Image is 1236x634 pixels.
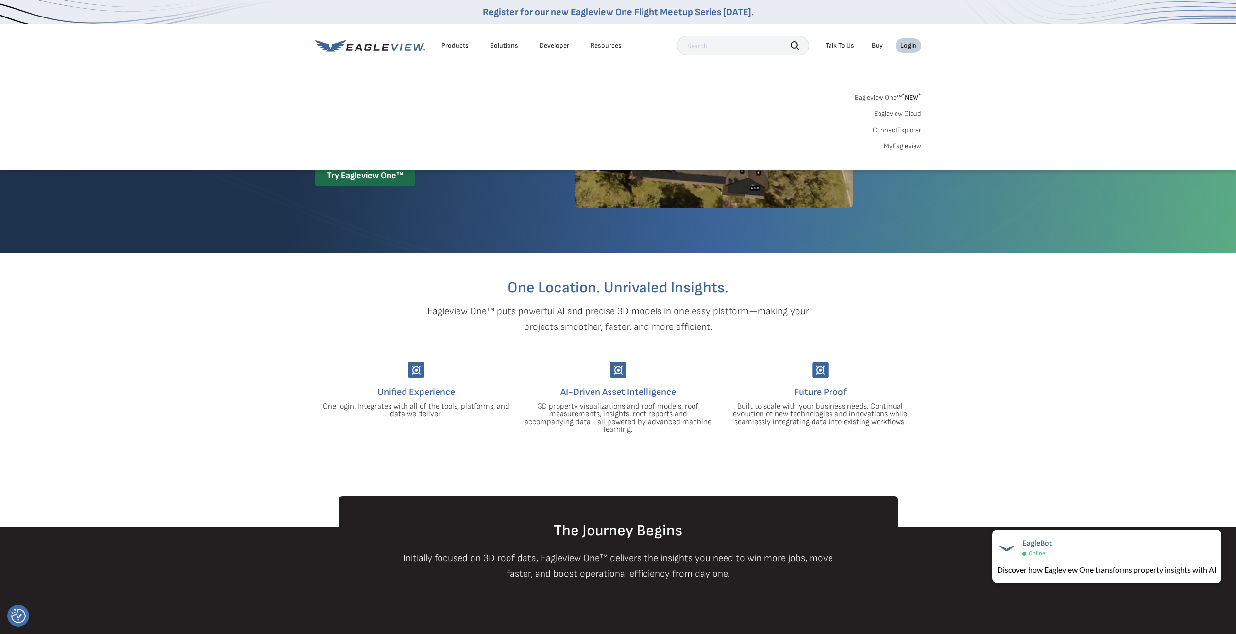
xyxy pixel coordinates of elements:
p: Eagleview One™ puts powerful AI and precise 3D models in one easy platform—making your projects s... [410,304,826,335]
div: Resources [591,41,622,50]
div: Try Eagleview One™ [315,167,415,186]
img: Group-9744.svg [812,362,829,378]
div: Discover how Eagleview One transforms property insights with AI [997,564,1217,576]
p: 3D property visualizations and roof models, roof measurements, insights, roof reports and accompa... [525,403,712,434]
h2: The Journey Begins [339,523,898,539]
h2: One Location. Unrivaled Insights. [322,280,914,296]
h4: AI-Driven Asset Intelligence [525,384,712,400]
a: Eagleview One™*NEW* [855,90,921,102]
input: Search [677,36,809,55]
a: MyEagleview [884,142,921,151]
p: One login. Integrates with all of the tools, platforms, and data we deliver. [322,403,510,418]
p: Built to scale with your business needs. Continual evolution of new technologies and innovations ... [727,403,914,426]
span: EagleBot [1022,539,1052,548]
div: Solutions [490,41,518,50]
img: Group-9744.svg [610,362,626,378]
span: NEW [902,93,921,102]
a: Developer [540,41,569,50]
h4: Unified Experience [322,384,510,400]
a: Eagleview Cloud [874,109,921,118]
div: Login [900,41,916,50]
h4: Future Proof [727,384,914,400]
div: Talk To Us [826,41,854,50]
a: Buy [872,41,883,50]
img: Group-9744.svg [408,362,424,378]
span: Online [1029,550,1045,557]
img: EagleBot [997,539,1016,558]
button: Consent Preferences [11,609,26,623]
p: Initially focused on 3D roof data, Eagleview One™ delivers the insights you need to win more jobs... [392,550,844,582]
a: Register for our new Eagleview One Flight Meetup Series [DATE]. [483,6,754,18]
a: ConnectExplorer [873,126,921,135]
img: Revisit consent button [11,609,26,623]
div: Products [441,41,469,50]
